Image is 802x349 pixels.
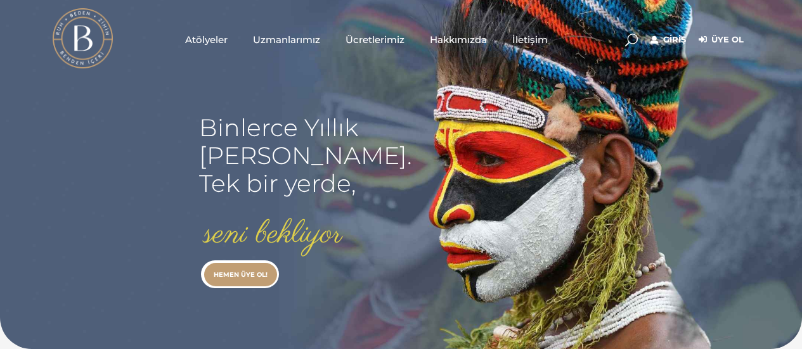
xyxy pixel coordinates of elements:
span: Uzmanlarımız [253,32,320,47]
a: Atölyeler [172,8,240,71]
span: Hakkımızda [430,32,487,47]
a: Hakkımızda [417,8,500,71]
span: Ücretlerimiz [346,32,404,47]
a: İletişim [500,8,560,71]
rs-layer: seni bekliyor [204,217,342,252]
span: İletişim [512,32,548,47]
a: HEMEN ÜYE OL! [204,263,277,286]
img: light logo [53,8,113,68]
a: Uzmanlarımız [240,8,333,71]
a: Ücretlerimiz [333,8,417,71]
a: Üye Ol [699,32,744,48]
a: Giriş [650,32,686,48]
rs-layer: Binlerce Yıllık [PERSON_NAME]. Tek bir yerde, [199,114,412,198]
span: Atölyeler [185,32,228,47]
